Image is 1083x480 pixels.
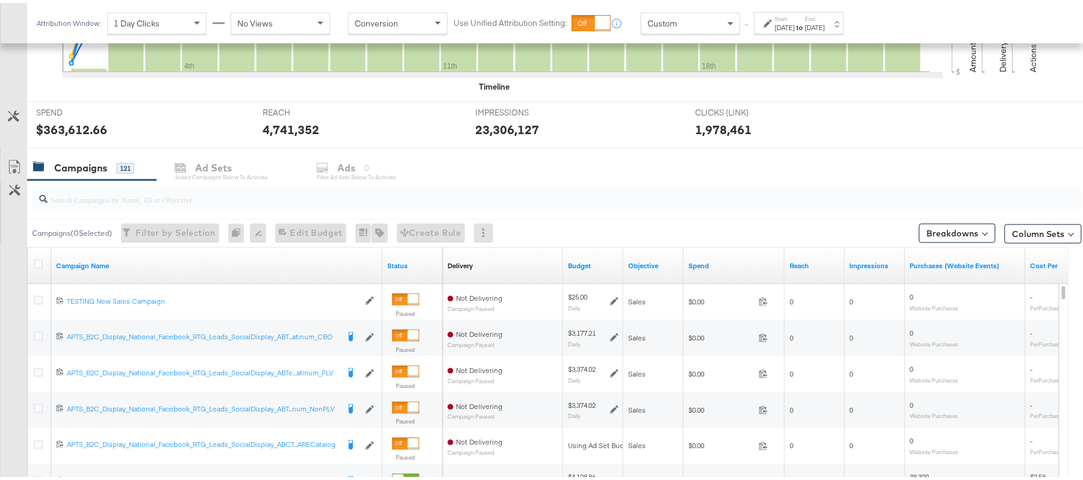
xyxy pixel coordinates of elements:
span: Not Delivering [456,291,502,300]
span: Sales [628,438,646,448]
span: Not Delivering [456,399,502,408]
sub: Website Purchases [910,337,959,345]
div: Delivery [448,258,473,268]
span: Not Delivering [456,363,502,372]
span: Custom [648,15,677,26]
button: Column Sets [1005,221,1082,241]
span: REACH [263,104,354,115]
a: Your campaign's objective. [628,258,679,268]
span: CLICKS (LINK) [695,104,785,115]
label: Paused [392,379,419,387]
a: APTS_B2C_Display_National_Facebook_RTG_Leads_SocialDisplay_ABT...num_NonPLV [67,401,338,413]
span: Conversion [355,15,398,26]
a: The total amount spent to date. [688,258,780,268]
span: $0.00 [688,294,754,303]
label: Start: [775,12,795,20]
span: Sales [628,294,646,303]
span: SPEND [36,104,126,115]
div: Campaigns ( 0 Selected) [32,225,112,236]
a: APTS_B2C_Display_National_Facebook_RTG_Leads_SocialDisplay_ABCT...ARECatalog [67,437,338,449]
input: Search Campaigns by Name, ID or Objective [48,180,986,203]
sub: Daily [568,301,581,309]
sub: Per Purchase [1031,446,1063,453]
span: 0 [850,294,854,303]
div: Timeline [479,78,510,90]
a: The number of times a purchase was made tracked by your Custom Audience pixel on your website aft... [910,258,1021,268]
span: 0 [910,434,914,443]
sub: Per Purchase [1031,337,1063,345]
span: 0 [790,330,793,339]
span: 0 [850,366,854,375]
div: $3,374.02 [568,362,596,371]
span: $0.00 [688,402,754,411]
span: 0 [790,366,793,375]
span: 0 [790,402,793,411]
text: Actions [1028,41,1039,69]
sub: Website Purchases [910,301,959,309]
span: $0.00 [688,438,754,448]
span: Not Delivering [456,435,502,444]
strong: to [795,20,805,29]
div: Using Ad Set Budget [568,438,635,448]
label: Paused [392,307,419,315]
div: 1,978,461 [695,118,752,135]
span: $0.00 [688,366,754,375]
div: APTS_B2C_Display_National_Facebook_RTG_Leads_SocialDisplay_ABTe...atinum_PLV [67,365,338,375]
div: $3,177.21 [568,325,596,335]
span: - [1031,325,1033,334]
div: $25.00 [568,289,587,299]
sub: Campaign Paused [448,411,502,417]
sub: Daily [568,374,581,381]
a: APTS_B2C_Display_National_Facebook_RTG_Leads_SocialDisplay_ABTe...atinum_PLV [67,365,338,377]
sub: Per Purchase [1031,374,1063,381]
div: 4,741,352 [263,118,320,135]
sub: Website Purchases [910,374,959,381]
sub: Per Purchase [1031,301,1063,309]
button: Breakdowns [919,221,996,240]
div: [DATE] [805,20,825,29]
label: Paused [392,343,419,351]
sub: Campaign Paused [448,339,502,345]
label: End: [805,12,825,20]
div: $4,108.86 [568,470,596,479]
div: APTS_B2C_Display_National_Facebook_RTG_Leads_SocialDisplay_ABT...atinum_CBO [67,329,338,339]
div: Attribution Window: [36,16,101,25]
span: 0 [910,325,914,334]
span: ↑ [741,20,753,25]
sub: Campaign Paused [448,447,502,454]
sub: Website Purchases [910,446,959,453]
span: - [1031,289,1033,298]
span: 0 [850,438,854,448]
a: Shows the current state of your Ad Campaign. [387,258,438,268]
div: TESTING New Sales Campaign [67,294,359,303]
span: No Views [237,15,273,26]
div: APTS_B2C_Display_National_Facebook_RTG_Leads_SocialDisplay_ABCT...ARECatalog [67,437,338,447]
span: - [1031,398,1033,407]
span: Sales [628,366,646,375]
a: Reflects the ability of your Ad Campaign to achieve delivery based on ad states, schedule and bud... [448,258,473,268]
div: [DATE] [775,20,795,29]
div: $363,612.66 [36,118,107,135]
div: APTS_B2C_Display_National_Facebook_RTG_Leads_SocialDisplay_ABT...num_NonPLV [67,401,338,411]
span: IMPRESSIONS [475,104,566,115]
a: Your campaign name. [56,258,378,268]
sub: Daily [568,337,581,345]
a: The maximum amount you're willing to spend on your ads, on average each day or over the lifetime ... [568,258,619,268]
div: 121 [116,160,134,171]
span: 0 [850,330,854,339]
label: Paused [392,415,419,423]
span: Sales [628,330,646,339]
span: 0 [850,402,854,411]
a: APTS_B2C_Display_National_Facebook_RTG_Leads_SocialDisplay_ABT...atinum_CBO [67,329,338,341]
a: The number of people your ad was served to. [790,258,840,268]
span: 1 Day Clicks [114,15,160,26]
span: $0.00 [688,330,754,339]
span: - [1031,434,1033,443]
span: Sales [628,402,646,411]
sub: Website Purchases [910,410,959,417]
sub: Per Purchase [1031,410,1063,417]
sub: Campaign Paused [448,303,502,309]
sub: Campaign Paused [448,375,502,381]
label: Paused [392,451,419,459]
text: Delivery [998,38,1009,69]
